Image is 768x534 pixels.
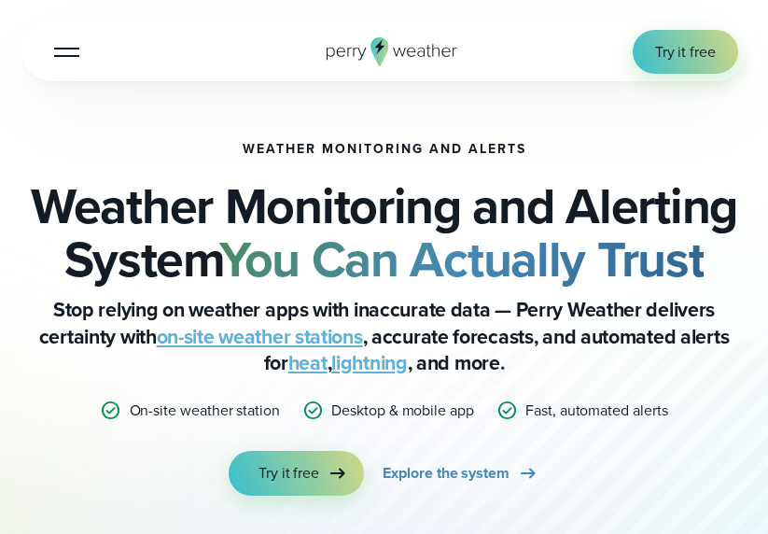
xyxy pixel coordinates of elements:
p: Stop relying on weather apps with inaccurate data — Perry Weather delivers certainty with , accur... [22,297,746,377]
strong: You Can Actually Trust [219,222,705,296]
h2: Weather Monitoring and Alerting System [22,179,746,286]
a: lightning [331,348,407,378]
span: Explore the system [383,462,510,484]
a: Explore the system [383,451,539,496]
p: Fast, automated alerts [525,400,668,421]
span: Try it free [258,462,319,484]
span: Try it free [655,41,716,63]
a: heat [288,348,328,378]
p: Desktop & mobile app [331,400,474,421]
a: Try it free [229,451,364,496]
a: Try it free [633,30,738,74]
p: On-site weather station [130,400,281,421]
a: on-site weather stations [157,322,363,352]
h1: Weather Monitoring and Alerts [243,142,526,157]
